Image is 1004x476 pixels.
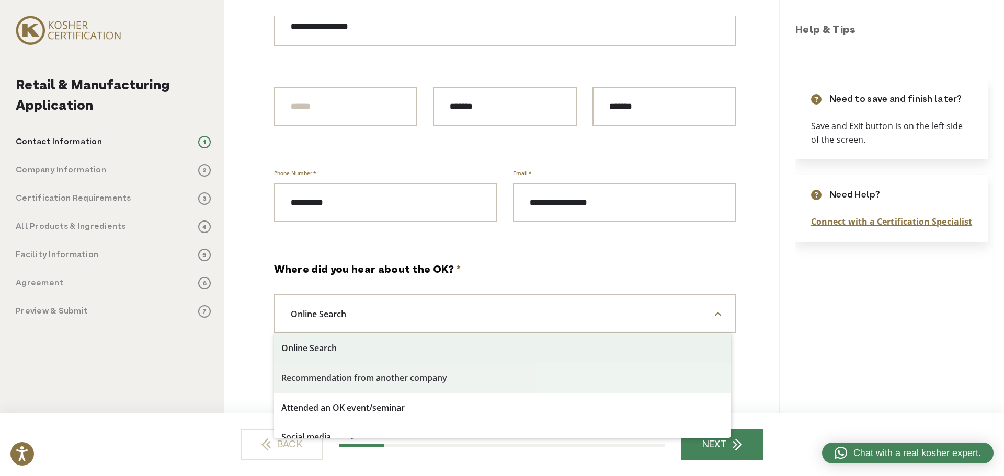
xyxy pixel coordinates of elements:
[198,277,211,289] span: 6
[822,443,994,463] a: Chat with a real kosher expert.
[811,216,972,227] a: Connect with a Certification Specialist
[274,393,731,423] li: Attended an OK event/seminar
[274,422,731,452] li: Social media
[16,220,126,233] p: All Products & Ingredients
[16,136,102,148] p: Contact Information
[274,363,731,393] li: Recommendation from another company
[274,333,731,363] li: Online Search
[198,305,211,318] span: 7
[198,136,211,148] span: 1
[274,294,736,333] span: Online Search
[16,277,63,289] p: Agreement
[274,168,316,178] label: Phone Number
[811,120,973,146] p: Save and Exit button is on the left side of the screen.
[853,446,981,460] span: Chat with a real kosher expert.
[198,164,211,177] span: 2
[795,23,994,39] h3: Help & Tips
[829,92,962,107] p: Need to save and finish later?
[274,263,461,278] label: Where did you hear about the OK?
[681,429,763,460] a: NEXT
[829,188,880,202] p: Need Help?
[198,192,211,205] span: 3
[16,249,98,261] p: Facility Information
[16,164,106,177] p: Company Information
[275,305,370,323] span: Online Search
[16,192,131,205] p: Certification Requirements
[16,305,88,318] p: Preview & Submit
[198,249,211,261] span: 5
[16,76,211,117] h2: Retail & Manufacturing Application
[513,168,532,178] label: Email
[198,220,211,233] span: 4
